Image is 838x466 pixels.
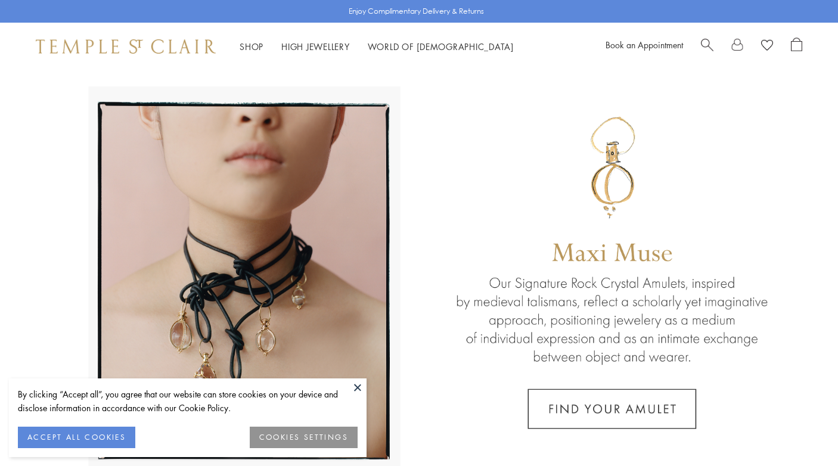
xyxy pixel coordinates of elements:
iframe: Gorgias live chat messenger [778,410,826,454]
img: Temple St. Clair [36,39,216,54]
button: COOKIES SETTINGS [250,427,358,448]
a: View Wishlist [761,38,773,55]
a: ShopShop [240,41,263,52]
div: By clicking “Accept all”, you agree that our website can store cookies on your device and disclos... [18,387,358,415]
a: Search [701,38,713,55]
a: Open Shopping Bag [791,38,802,55]
a: High JewelleryHigh Jewellery [281,41,350,52]
p: Enjoy Complimentary Delivery & Returns [349,5,484,17]
a: World of [DEMOGRAPHIC_DATA]World of [DEMOGRAPHIC_DATA] [368,41,514,52]
nav: Main navigation [240,39,514,54]
button: ACCEPT ALL COOKIES [18,427,135,448]
a: Book an Appointment [606,39,683,51]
